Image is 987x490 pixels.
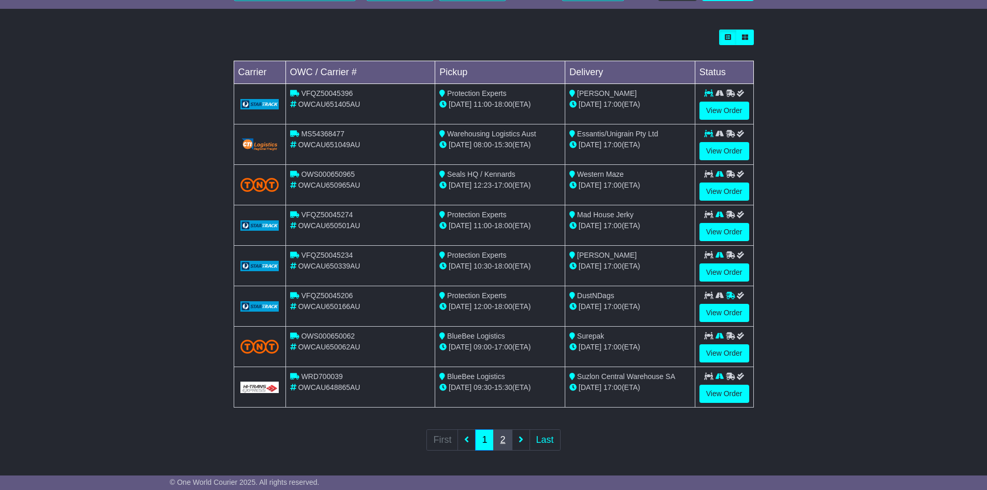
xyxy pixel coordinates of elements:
span: [DATE] [449,262,471,270]
div: (ETA) [569,382,691,393]
span: 17:00 [604,221,622,230]
span: VFQZ50045234 [301,251,353,259]
img: GetCarrierServiceLogo [240,382,279,393]
span: [DATE] [449,100,471,108]
span: DustNDags [577,291,614,300]
span: [DATE] [449,181,471,189]
span: 18:00 [494,302,512,311]
span: [PERSON_NAME] [577,89,637,97]
span: [DATE] [449,141,471,149]
div: - (ETA) [439,220,561,231]
img: GetCarrierServiceLogo [240,301,279,312]
span: 12:00 [474,302,492,311]
div: (ETA) [569,220,691,231]
span: [DATE] [449,343,471,351]
a: View Order [699,344,749,362]
span: Essantis/Unigrain Pty Ltd [577,130,658,138]
span: VFQZ50045206 [301,291,353,300]
span: [DATE] [579,302,602,311]
td: OWC / Carrier # [285,61,435,84]
span: 18:00 [494,100,512,108]
span: Protection Experts [447,89,506,97]
span: 17:00 [604,343,622,351]
span: 17:00 [604,141,622,149]
span: 18:00 [494,262,512,270]
span: Suzlon Central Warehouse SA [577,372,675,381]
span: VFQZ50045396 [301,89,353,97]
span: 17:00 [604,181,622,189]
span: [DATE] [579,141,602,149]
a: View Order [699,385,749,403]
span: OWCAU651049AU [298,141,360,149]
img: TNT_Domestic.png [240,340,279,354]
span: OWCAU650339AU [298,262,360,270]
span: 08:00 [474,141,492,149]
div: - (ETA) [439,180,561,191]
span: 18:00 [494,221,512,230]
span: 15:30 [494,141,512,149]
span: Warehousing Logistics Aust [447,130,536,138]
span: [DATE] [449,383,471,391]
a: Last [530,429,561,451]
span: OWCAU650062AU [298,343,360,351]
span: 17:00 [604,100,622,108]
img: GetCarrierServiceLogo [240,99,279,109]
span: [DATE] [579,343,602,351]
span: 17:00 [494,343,512,351]
span: WRD700039 [301,372,342,381]
div: - (ETA) [439,342,561,353]
span: 09:00 [474,343,492,351]
span: BlueBee Logistics [447,332,505,340]
a: View Order [699,142,749,160]
img: TNT_Domestic.png [240,178,279,192]
span: 15:30 [494,383,512,391]
span: VFQZ50045274 [301,211,353,219]
span: 17:00 [494,181,512,189]
span: Protection Experts [447,251,506,259]
span: Mad House Jerky [577,211,634,219]
span: OWCAU650501AU [298,221,360,230]
td: Delivery [565,61,695,84]
a: View Order [699,263,749,282]
span: © One World Courier 2025. All rights reserved. [170,478,320,486]
span: Protection Experts [447,211,506,219]
img: GetCarrierServiceLogo [240,261,279,271]
span: 11:00 [474,100,492,108]
td: Pickup [435,61,565,84]
div: (ETA) [569,180,691,191]
td: Status [695,61,753,84]
a: View Order [699,223,749,241]
span: [DATE] [579,262,602,270]
a: View Order [699,304,749,322]
span: OWS000650965 [301,170,355,178]
span: 11:00 [474,221,492,230]
span: [DATE] [579,221,602,230]
span: OWS000650062 [301,332,355,340]
img: GetCarrierServiceLogo [240,137,279,152]
div: (ETA) [569,301,691,312]
div: - (ETA) [439,261,561,272]
span: BlueBee Logistics [447,372,505,381]
span: 17:00 [604,302,622,311]
span: OWCAU648865AU [298,383,360,391]
span: [DATE] [579,181,602,189]
span: [DATE] [579,383,602,391]
span: Surepak [577,332,604,340]
div: - (ETA) [439,301,561,312]
div: (ETA) [569,342,691,353]
span: OWCAU650965AU [298,181,360,189]
div: (ETA) [569,261,691,272]
span: OWCAU650166AU [298,302,360,311]
span: 12:23 [474,181,492,189]
span: [PERSON_NAME] [577,251,637,259]
a: View Order [699,183,749,201]
span: 17:00 [604,383,622,391]
div: - (ETA) [439,382,561,393]
div: - (ETA) [439,139,561,150]
td: Carrier [234,61,285,84]
span: [DATE] [579,100,602,108]
span: 17:00 [604,262,622,270]
span: 10:30 [474,262,492,270]
span: 09:30 [474,383,492,391]
span: [DATE] [449,221,471,230]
